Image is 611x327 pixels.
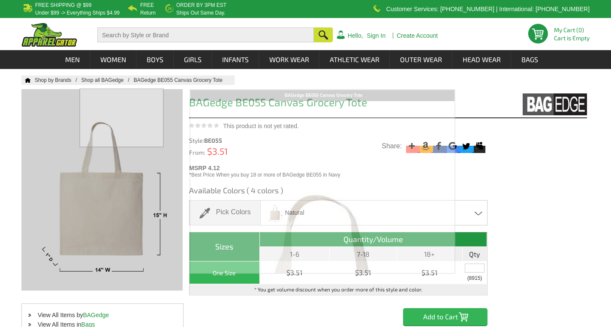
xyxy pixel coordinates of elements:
a: Women [90,50,136,69]
span: Cart is Empty [554,35,590,41]
a: Boys [137,50,173,69]
b: Free Shipping @ $99 [35,2,92,8]
a: Shop by Brands [35,77,81,83]
svg: Twitter [460,140,472,152]
a: Bags [512,50,548,69]
b: Free [140,2,154,8]
p: ships out same day. [176,10,226,15]
td: * You get volume discount when you order more of this style and color. [190,284,487,295]
a: Hello, [348,33,363,39]
li: My Cart (0) [554,27,586,33]
a: Men [55,50,90,69]
a: Girls [174,50,211,69]
p: Customer Services: [PHONE_NUMBER] | International: [PHONE_NUMBER] [386,6,590,12]
a: Home [21,78,31,83]
input: Search by Style or Brand [97,27,314,42]
p: Return [140,10,156,15]
b: Order by 3PM EST [176,2,226,8]
p: under $99 -> everything ships $4.99 [35,10,120,15]
svg: Myspace [474,140,485,152]
img: ApparelGator [21,23,77,47]
div: BAGedge BE055 Canvas Grocery Tote [190,90,457,101]
a: Outer Wear [390,50,452,69]
a: Athletic Wear [320,50,389,69]
li: View All Items by [22,310,183,320]
a: BAGedge BE055 Canvas Grocery Tote [134,77,231,83]
a: Work Wear [259,50,319,69]
a: Infants [212,50,259,69]
img: BAGedge [523,93,587,115]
a: Shop all BAGedge [81,77,134,83]
a: Head Wear [453,50,511,69]
th: Qty [463,247,487,261]
span: Inventory [467,276,482,281]
a: Sign In [367,33,386,39]
input: Add to Cart [403,308,488,325]
a: Create Account [397,33,438,39]
a: BAGedge [83,312,109,318]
